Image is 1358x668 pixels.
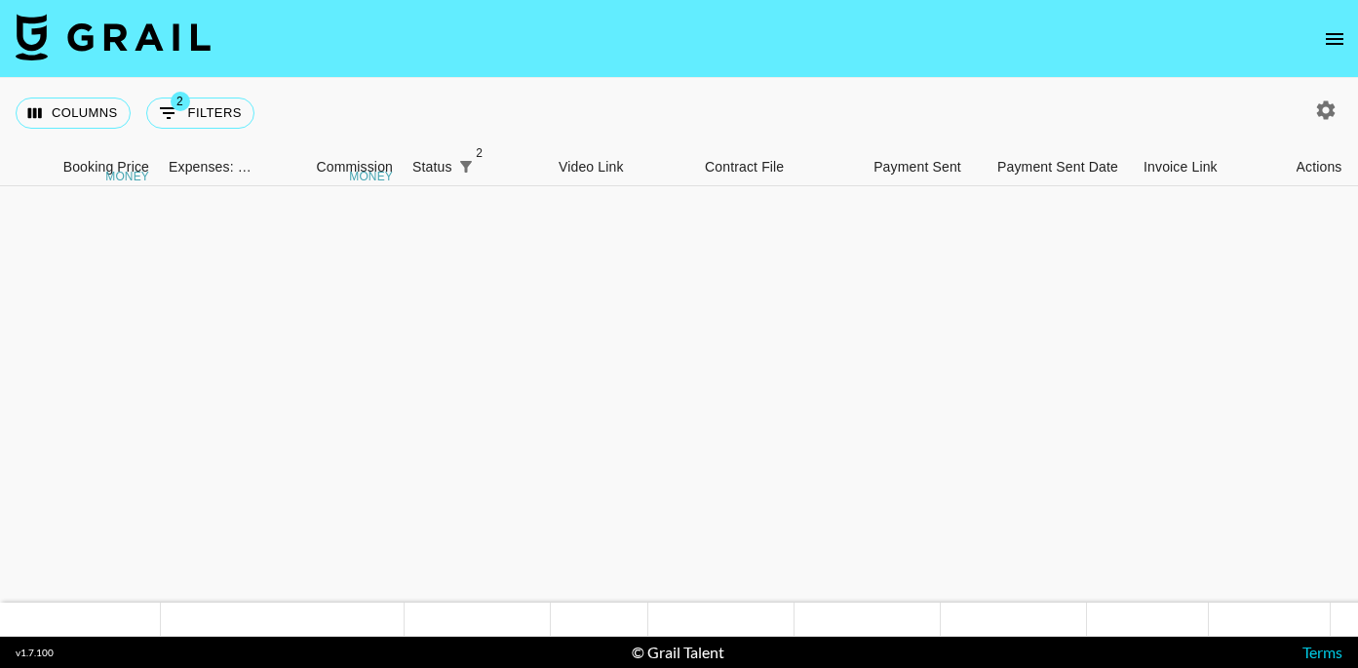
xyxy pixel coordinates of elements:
div: Expenses: Remove Commission? [169,148,252,186]
span: 2 [171,92,190,111]
div: Invoice Link [1134,148,1280,186]
div: Status [412,148,452,186]
a: Terms [1302,643,1342,661]
div: Invoice Link [1144,148,1218,186]
div: Booking Price [63,148,149,186]
div: money [105,171,149,182]
div: Expenses: Remove Commission? [159,148,256,186]
div: 2 active filters [452,153,480,180]
span: 2 [470,143,489,163]
button: open drawer [1315,20,1354,59]
div: v 1.7.100 [16,647,54,659]
div: Payment Sent Date [988,148,1134,186]
div: Video Link [559,148,624,186]
img: Grail Talent [16,14,211,60]
div: Actions [1280,148,1358,186]
div: Actions [1297,148,1342,186]
div: Commission [316,148,393,186]
div: Payment Sent Date [997,148,1118,186]
button: Show filters [146,98,254,129]
div: money [349,171,393,182]
button: Show filters [452,153,480,180]
div: Contract File [695,148,841,186]
div: © Grail Talent [632,643,724,662]
button: Select columns [16,98,131,129]
div: Payment Sent [873,148,961,186]
div: Video Link [549,148,695,186]
button: Sort [480,153,507,180]
div: Status [403,148,549,186]
div: Payment Sent [841,148,988,186]
div: Contract File [705,148,784,186]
